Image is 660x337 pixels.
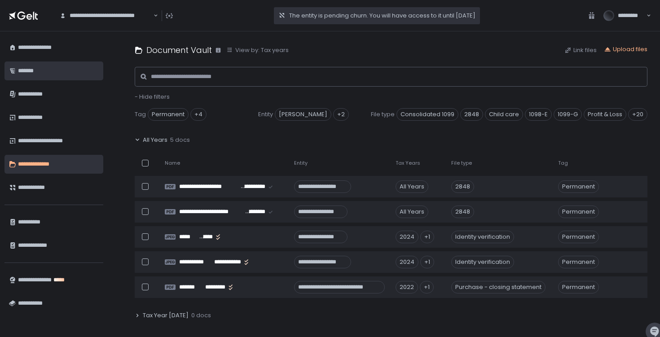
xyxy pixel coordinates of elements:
div: All Years [396,180,428,193]
span: File type [371,110,395,118]
span: Permanent [148,108,189,121]
div: Search for option [54,6,158,25]
span: 2848 [460,108,483,121]
div: +1 [420,256,434,268]
span: Entity [294,160,308,166]
button: Upload files [604,45,647,53]
span: Tax Year [DATE] [143,311,189,319]
div: Identity verification [451,256,514,268]
button: - Hide filters [135,93,170,101]
span: Permanent [558,231,599,243]
div: 2024 [396,256,418,268]
div: 2848 [451,206,474,218]
span: Permanent [558,180,599,193]
div: Identity verification [451,231,514,243]
span: Child care [485,108,523,121]
span: 1098-E [525,108,552,121]
div: +4 [190,108,207,121]
h1: Document Vault [146,44,212,56]
span: 1099-G [554,108,582,121]
span: 5 docs [170,136,190,144]
span: Permanent [558,206,599,218]
span: Entity [258,110,273,118]
span: Tax Years [396,160,420,166]
span: Name [165,160,180,166]
input: Search for option [152,11,153,20]
span: The entity is pending churn. You will have access to it until [DATE] [289,12,475,20]
div: 2848 [451,180,474,193]
button: Link files [564,46,597,54]
div: +20 [628,108,647,121]
span: 0 docs [191,311,211,319]
span: - Hide filters [135,92,170,101]
span: [PERSON_NAME] [275,108,331,121]
div: +2 [333,108,349,121]
span: Permanent [558,281,599,293]
span: All Years [143,136,167,144]
button: View by: Tax years [226,46,289,54]
div: +1 [420,231,434,243]
div: Purchase - closing statement [451,281,546,293]
span: Tag [558,160,568,166]
div: +1 [420,281,434,293]
span: Tag [135,110,146,118]
span: Consolidated 1099 [396,108,458,121]
span: File type [451,160,472,166]
div: 2022 [396,281,418,293]
span: Permanent [558,256,599,268]
div: All Years [396,206,428,218]
div: 2024 [396,231,418,243]
span: Profit & Loss [584,108,626,121]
